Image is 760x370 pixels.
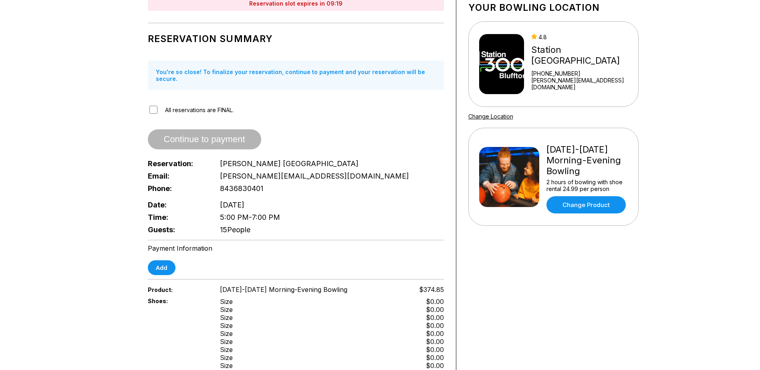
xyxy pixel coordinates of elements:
[546,196,626,213] a: Change Product
[220,298,233,306] div: Size
[220,225,250,234] span: 15 People
[426,322,444,330] div: $0.00
[468,113,513,120] a: Change Location
[220,286,347,294] span: [DATE]-[DATE] Morning-Evening Bowling
[148,244,444,252] div: Payment Information
[148,172,207,180] span: Email:
[426,362,444,370] div: $0.00
[426,346,444,354] div: $0.00
[148,159,207,168] span: Reservation:
[531,70,635,77] div: [PHONE_NUMBER]
[426,306,444,314] div: $0.00
[531,77,635,90] a: [PERSON_NAME][EMAIL_ADDRESS][DOMAIN_NAME]
[148,260,175,275] button: Add
[220,346,233,354] div: Size
[148,298,207,304] span: Shoes:
[220,362,233,370] div: Size
[148,33,444,44] h1: Reservation Summary
[220,314,233,322] div: Size
[546,179,628,192] div: 2 hours of bowling with shoe rental 24.99 per person
[220,184,263,193] span: 8436830401
[426,314,444,322] div: $0.00
[148,201,207,209] span: Date:
[220,322,233,330] div: Size
[531,34,635,40] div: 4.8
[220,201,244,209] span: [DATE]
[148,60,444,90] div: You're so close! To finalize your reservation, continue to payment and your reservation will be s...
[220,213,280,221] span: 5:00 PM - 7:00 PM
[531,44,635,66] div: Station [GEOGRAPHIC_DATA]
[220,172,409,180] span: [PERSON_NAME][EMAIL_ADDRESS][DOMAIN_NAME]
[220,159,359,168] span: [PERSON_NAME] [GEOGRAPHIC_DATA]
[148,213,207,221] span: Time:
[426,354,444,362] div: $0.00
[165,107,234,113] label: All reservations are FINAL.
[148,286,207,293] span: Product:
[220,338,233,346] div: Size
[468,2,639,13] h1: Your bowling location
[148,225,207,234] span: Guests:
[148,184,207,193] span: Phone:
[419,286,444,294] span: $374.85
[426,298,444,306] div: $0.00
[220,330,233,338] div: Size
[426,330,444,338] div: $0.00
[479,34,524,94] img: Station 300 Bluffton
[220,354,233,362] div: Size
[546,144,628,177] div: [DATE]-[DATE] Morning-Evening Bowling
[220,306,233,314] div: Size
[479,147,539,207] img: Friday-Sunday Morning-Evening Bowling
[426,338,444,346] div: $0.00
